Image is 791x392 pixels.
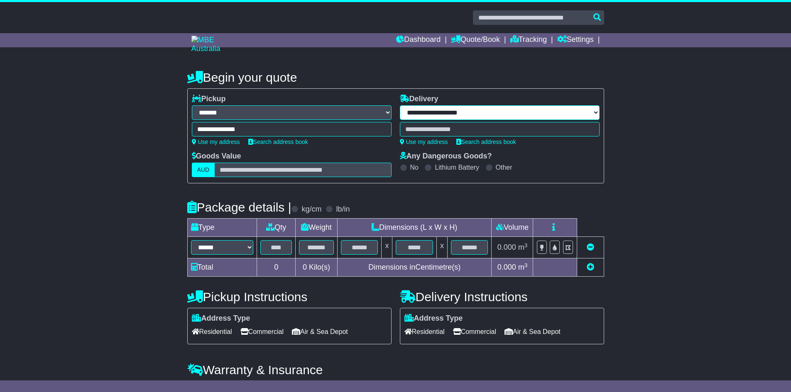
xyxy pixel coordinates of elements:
[192,325,232,338] span: Residential
[396,33,441,47] a: Dashboard
[296,258,338,277] td: Kilo(s)
[400,95,438,104] label: Delivery
[510,33,547,47] a: Tracking
[336,205,350,214] label: lb/in
[248,139,308,145] a: Search address book
[337,219,492,237] td: Dimensions (L x W x H)
[404,325,445,338] span: Residential
[492,219,533,237] td: Volume
[400,152,492,161] label: Any Dangerous Goods?
[518,263,528,271] span: m
[524,242,528,248] sup: 3
[587,263,594,271] a: Add new item
[410,163,419,171] label: No
[187,219,257,237] td: Type
[404,314,463,323] label: Address Type
[192,95,226,104] label: Pickup
[400,290,604,304] h4: Delivery Instructions
[524,262,528,268] sup: 3
[453,325,496,338] span: Commercial
[518,243,528,251] span: m
[187,258,257,277] td: Total
[192,139,240,145] a: Use my address
[337,258,492,277] td: Dimensions in Centimetre(s)
[497,243,516,251] span: 0.000
[192,152,241,161] label: Goods Value
[301,205,321,214] label: kg/cm
[187,290,392,304] h4: Pickup Instructions
[435,163,479,171] label: Lithium Battery
[436,237,447,258] td: x
[187,200,291,214] h4: Package details |
[240,325,284,338] span: Commercial
[303,263,307,271] span: 0
[400,139,448,145] a: Use my address
[257,219,296,237] td: Qty
[456,139,516,145] a: Search address book
[187,363,604,377] h4: Warranty & Insurance
[497,263,516,271] span: 0.000
[187,71,604,84] h4: Begin your quote
[496,163,512,171] label: Other
[451,33,500,47] a: Quote/Book
[296,219,338,237] td: Weight
[587,243,594,251] a: Remove this item
[557,33,594,47] a: Settings
[382,237,392,258] td: x
[504,325,561,338] span: Air & Sea Depot
[257,258,296,277] td: 0
[192,314,250,323] label: Address Type
[292,325,348,338] span: Air & Sea Depot
[192,163,215,177] label: AUD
